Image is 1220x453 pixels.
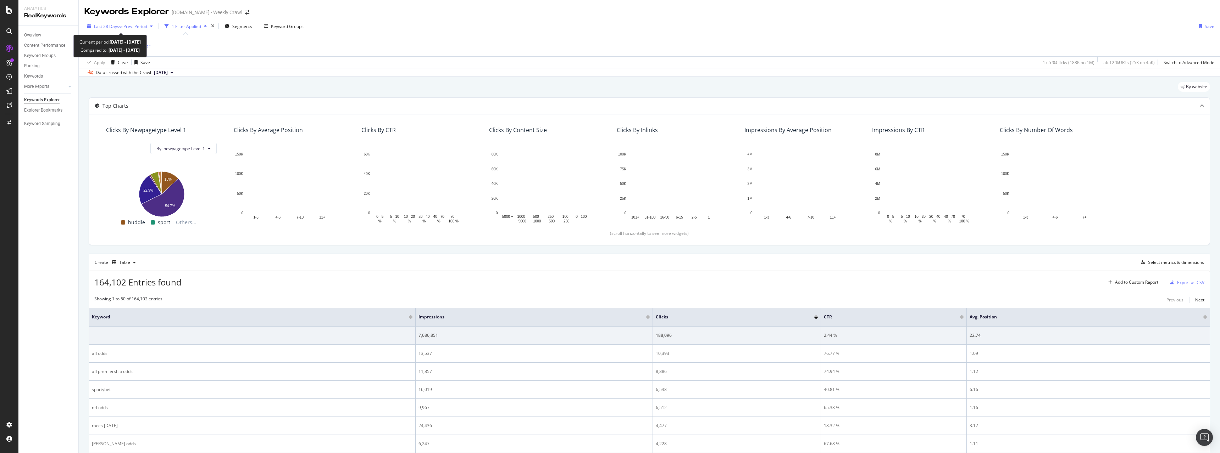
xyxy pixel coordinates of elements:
[94,296,162,304] div: Showing 1 to 50 of 164,102 entries
[234,151,344,225] div: A chart.
[364,152,370,156] text: 60K
[296,215,304,219] text: 7-10
[748,197,753,200] text: 1M
[94,23,119,29] span: Last 28 Days
[132,57,150,68] button: Save
[904,219,907,223] text: %
[1001,152,1010,156] text: 150K
[84,57,105,68] button: Apply
[271,23,304,29] div: Keyword Groups
[433,215,445,219] text: 40 - 70
[154,69,168,76] span: 2025 Aug. 28th
[422,219,426,223] text: %
[656,404,817,411] div: 6,512
[1177,279,1204,285] div: Export as CSV
[875,152,880,156] text: 8M
[875,167,880,171] text: 6M
[970,423,1207,429] div: 3.17
[24,42,73,49] a: Content Performance
[150,143,217,154] button: By: newpagetype Level 1
[92,350,412,357] div: afl odds
[620,182,626,186] text: 50K
[234,126,303,134] div: Clicks By Average Position
[24,120,73,128] a: Keyword Sampling
[970,332,1207,339] div: 22.74
[364,192,370,196] text: 20K
[24,42,65,49] div: Content Performance
[492,167,498,171] text: 60K
[449,219,459,223] text: 100 %
[492,182,498,186] text: 40K
[744,151,855,225] svg: A chart.
[624,211,626,215] text: 0
[376,215,383,219] text: 0 - 5
[92,368,412,375] div: afl premiership odds
[128,218,145,227] span: huddle
[364,172,370,176] text: 40K
[970,386,1207,393] div: 6.16
[110,39,141,45] b: [DATE] - [DATE]
[237,192,243,196] text: 50K
[140,60,150,66] div: Save
[644,215,656,219] text: 51-100
[418,404,650,411] div: 9,967
[165,178,172,182] text: 13%
[106,168,217,218] div: A chart.
[872,151,983,225] div: A chart.
[95,257,139,268] div: Create
[24,107,73,114] a: Explorer Bookmarks
[162,21,210,32] button: 1 Filter Applied
[418,368,650,375] div: 11,857
[1000,151,1110,225] svg: A chart.
[748,182,753,186] text: 2M
[1205,23,1214,29] div: Save
[235,172,244,176] text: 100K
[1167,277,1204,288] button: Export as CSV
[948,219,951,223] text: %
[418,314,636,320] span: Impressions
[24,96,60,104] div: Keywords Explorer
[393,219,396,223] text: %
[418,215,430,219] text: 20 - 40
[24,83,49,90] div: More Reports
[824,332,964,339] div: 2.44 %
[92,423,412,429] div: races [DATE]
[418,350,650,357] div: 13,537
[748,152,753,156] text: 4M
[660,215,669,219] text: 16-50
[492,152,498,156] text: 80K
[172,9,242,16] div: [DOMAIN_NAME] - Weekly Crawl
[408,219,411,223] text: %
[620,197,626,200] text: 25K
[901,215,910,219] text: 5 - 10
[887,215,894,219] text: 0 - 5
[889,219,892,223] text: %
[118,60,128,66] div: Clear
[276,215,281,219] text: 4-6
[361,126,396,134] div: Clicks By CTR
[92,314,398,320] span: Keyword
[564,219,570,223] text: 250
[961,215,967,219] text: 70 -
[656,314,803,320] span: Clicks
[106,126,186,134] div: Clicks By newpagetype Level 1
[24,52,56,60] div: Keyword Groups
[1164,60,1214,66] div: Switch to Advanced Mode
[824,368,964,375] div: 74.94 %
[222,21,255,32] button: Segments
[119,260,130,265] div: Table
[748,167,753,171] text: 3M
[489,151,600,225] svg: A chart.
[1166,297,1183,303] div: Previous
[518,219,527,223] text: 5000
[959,219,969,223] text: 100 %
[970,368,1207,375] div: 1.12
[517,215,527,219] text: 1000 -
[261,21,306,32] button: Keyword Groups
[361,151,472,225] svg: A chart.
[915,215,926,219] text: 10 - 20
